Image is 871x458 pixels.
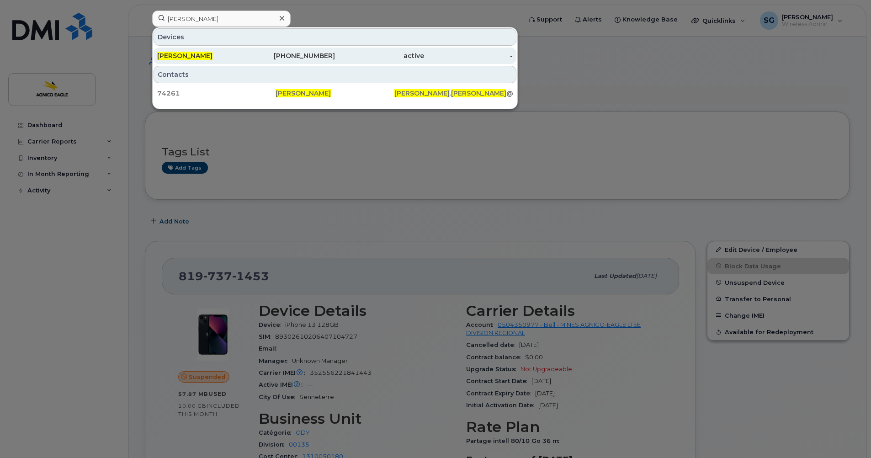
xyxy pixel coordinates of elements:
span: [PERSON_NAME] [276,89,331,97]
div: Contacts [154,66,516,83]
div: active [335,51,424,60]
span: [PERSON_NAME] [451,89,506,97]
div: 74261 [157,89,276,98]
div: - [424,51,513,60]
a: 74261[PERSON_NAME][PERSON_NAME].[PERSON_NAME]@[DOMAIN_NAME] [154,85,516,101]
div: Devices [154,28,516,46]
a: [PERSON_NAME][PHONE_NUMBER]active- [154,48,516,64]
div: . @[DOMAIN_NAME] [394,89,513,98]
span: [PERSON_NAME] [157,52,212,60]
span: [PERSON_NAME] [394,89,450,97]
div: [PHONE_NUMBER] [246,51,335,60]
